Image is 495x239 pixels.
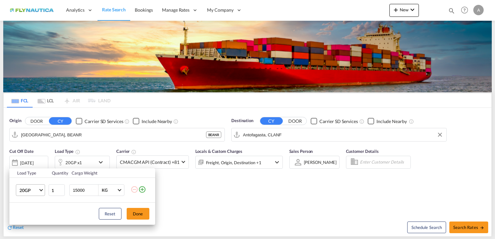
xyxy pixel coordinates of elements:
div: Cargo Weight [72,170,127,176]
th: Quantity [48,168,68,178]
th: Load Type [9,168,48,178]
button: Reset [99,208,121,220]
md-icon: icon-minus-circle-outline [131,186,138,193]
div: KG [102,188,108,193]
input: Qty [49,184,65,196]
input: Enter Weight [72,185,98,196]
button: Done [127,208,149,220]
span: 20GP [19,187,38,194]
md-select: Choose: 20GP [16,184,45,196]
md-icon: icon-plus-circle-outline [138,186,146,193]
